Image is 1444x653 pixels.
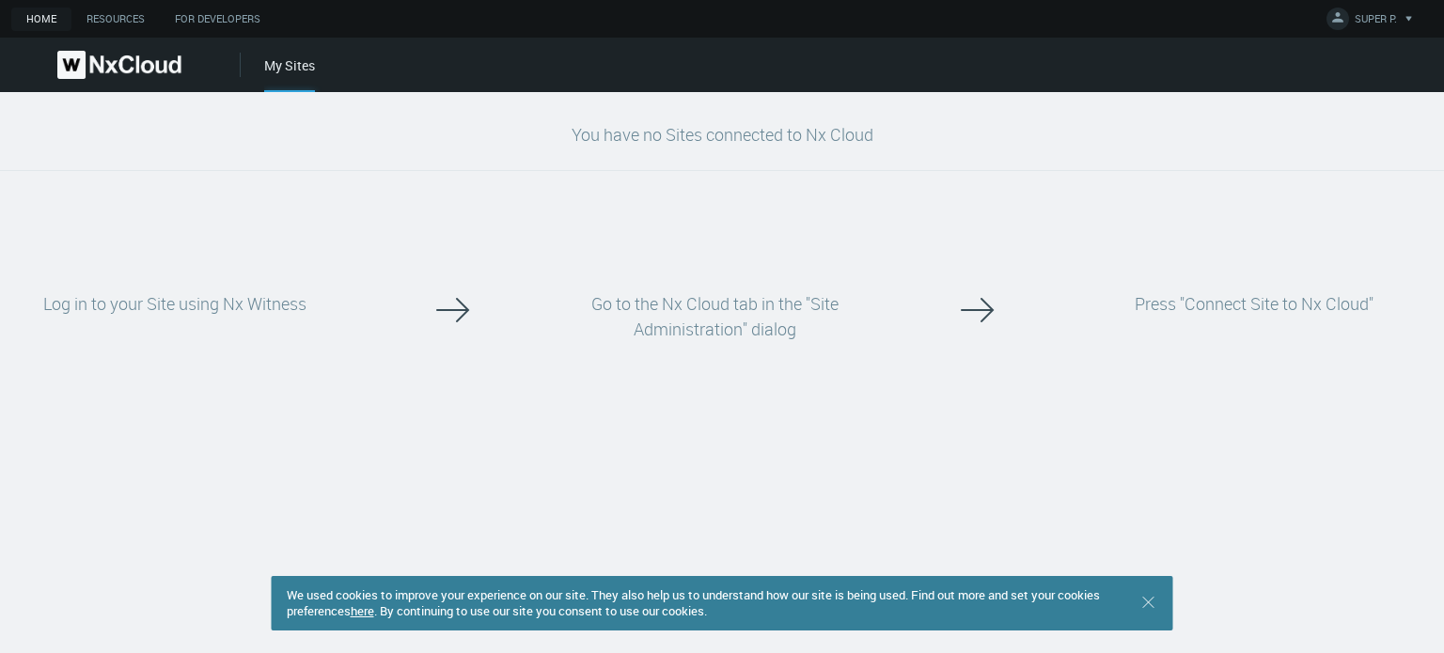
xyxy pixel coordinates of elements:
span: . By continuing to use our site you consent to use our cookies. [374,602,707,619]
a: here [351,602,374,619]
span: We used cookies to improve your experience on our site. They also help us to understand how our s... [287,586,1100,619]
span: Go to the Nx Cloud tab in the "Site Administration" dialog [591,292,839,340]
span: SUPER P. [1355,11,1397,33]
span: You have no Sites connected to Nx Cloud [572,123,873,146]
img: Nx Cloud logo [57,51,181,79]
a: Resources [71,8,160,31]
a: For Developers [160,8,275,31]
a: Home [11,8,71,31]
span: Press "Connect Site to Nx Cloud" [1135,292,1373,315]
span: Log in to your Site using Nx Witness [43,292,306,315]
div: My Sites [264,55,315,92]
